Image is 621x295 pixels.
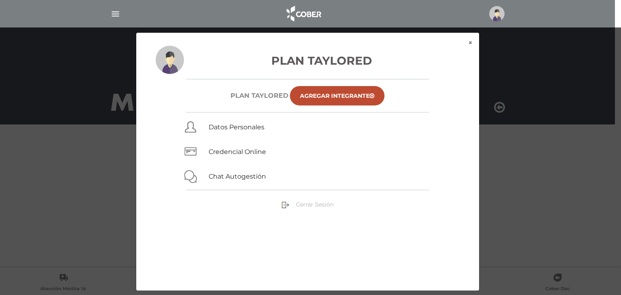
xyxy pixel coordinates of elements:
[209,148,266,156] a: Credencial Online
[110,9,120,19] img: Cober_menu-lines-white.svg
[489,6,505,21] img: profile-placeholder.svg
[281,201,289,209] img: sign-out.png
[282,4,325,23] img: logo_cober_home-white.png
[281,200,334,208] a: Cerrar Sesión
[156,46,184,74] img: profile-placeholder.svg
[209,173,266,180] a: Chat Autogestión
[230,92,288,99] h6: Plan TAYLORED
[462,33,479,53] button: ×
[156,52,460,69] h3: Plan Taylored
[296,201,334,208] span: Cerrar Sesión
[290,86,384,105] a: Agregar Integrante
[209,123,264,131] a: Datos Personales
